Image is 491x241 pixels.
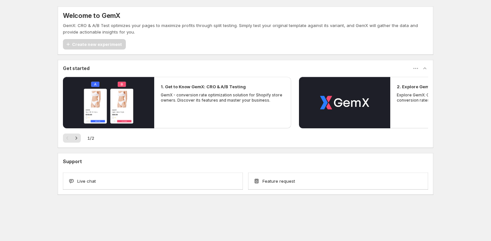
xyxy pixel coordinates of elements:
h2: 1. Get to Know GemX: CRO & A/B Testing [161,83,246,90]
button: Play video [299,77,390,128]
h3: Get started [63,65,90,72]
button: Next [72,134,81,143]
span: Feature request [262,178,295,184]
h3: Support [63,158,82,165]
h5: Welcome to GemX [63,12,120,20]
nav: Pagination [63,134,81,143]
p: GemX - conversion rate optimization solution for Shopify store owners. Discover its features and ... [161,92,285,103]
span: 1 / 2 [87,135,94,141]
p: GemX: CRO & A/B Test optimizes your pages to maximize profits through split testing. Simply test ... [63,22,428,35]
span: Live chat [77,178,96,184]
button: Play video [63,77,154,128]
